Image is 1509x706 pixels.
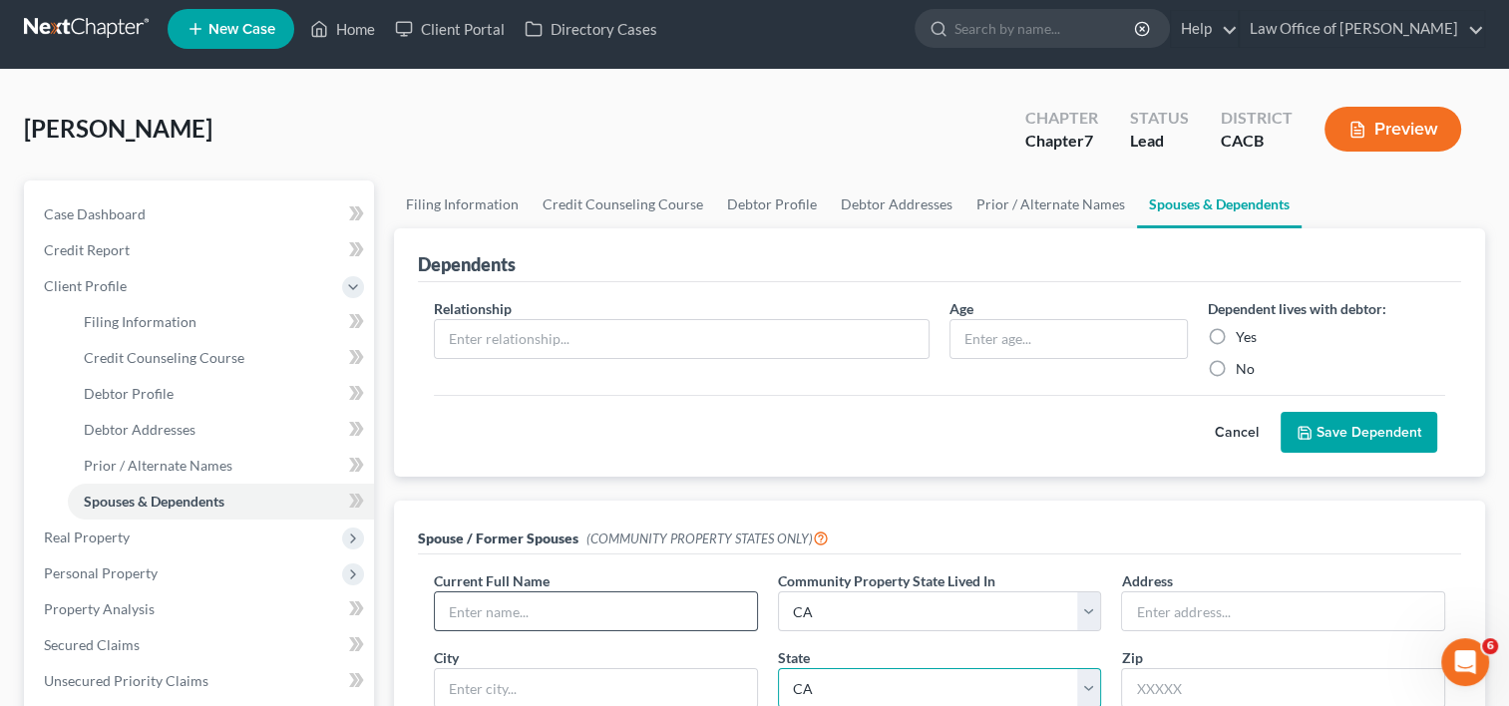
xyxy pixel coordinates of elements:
[394,180,531,228] a: Filing Information
[68,484,374,520] a: Spouses & Dependents
[435,320,929,358] input: Enter relationship...
[1221,107,1293,130] div: District
[28,627,374,663] a: Secured Claims
[44,205,146,222] span: Case Dashboard
[84,421,195,438] span: Debtor Addresses
[84,457,232,474] span: Prior / Alternate Names
[1193,413,1281,453] button: Cancel
[84,385,174,402] span: Debtor Profile
[829,180,964,228] a: Debtor Addresses
[44,672,208,689] span: Unsecured Priority Claims
[531,180,715,228] a: Credit Counseling Course
[68,412,374,448] a: Debtor Addresses
[24,114,212,143] span: [PERSON_NAME]
[1025,130,1098,153] div: Chapter
[385,11,515,47] a: Client Portal
[418,252,516,276] div: Dependents
[434,572,550,589] span: Current Full Name
[28,591,374,627] a: Property Analysis
[84,313,196,330] span: Filing Information
[208,22,275,37] span: New Case
[954,10,1137,47] input: Search by name...
[1130,130,1189,153] div: Lead
[44,636,140,653] span: Secured Claims
[28,232,374,268] a: Credit Report
[1482,638,1498,654] span: 6
[1137,180,1302,228] a: Spouses & Dependents
[949,298,973,319] label: Age
[1281,412,1437,454] button: Save Dependent
[1121,570,1172,591] label: Address
[964,180,1137,228] a: Prior / Alternate Names
[1236,327,1257,347] label: Yes
[44,529,130,545] span: Real Property
[1130,107,1189,130] div: Status
[435,592,757,630] input: Enter name...
[715,180,829,228] a: Debtor Profile
[68,340,374,376] a: Credit Counseling Course
[84,349,244,366] span: Credit Counseling Course
[44,241,130,258] span: Credit Report
[1324,107,1461,152] button: Preview
[1221,130,1293,153] div: CACB
[418,529,578,546] span: Spouse / Former Spouses
[300,11,385,47] a: Home
[1025,107,1098,130] div: Chapter
[28,196,374,232] a: Case Dashboard
[515,11,667,47] a: Directory Cases
[1236,359,1255,379] label: No
[1121,647,1142,668] label: Zip
[1122,592,1444,630] input: Enter address...
[84,493,224,510] span: Spouses & Dependents
[434,300,512,317] span: Relationship
[586,530,829,546] span: (COMMUNITY PROPERTY STATES ONLY)
[434,647,459,668] label: City
[44,564,158,581] span: Personal Property
[44,277,127,294] span: Client Profile
[1240,11,1484,47] a: Law Office of [PERSON_NAME]
[68,376,374,412] a: Debtor Profile
[778,647,810,668] label: State
[44,600,155,617] span: Property Analysis
[950,320,1186,358] input: Enter age...
[68,304,374,340] a: Filing Information
[1084,131,1093,150] span: 7
[1171,11,1238,47] a: Help
[28,663,374,699] a: Unsecured Priority Claims
[68,448,374,484] a: Prior / Alternate Names
[778,572,995,589] span: Community Property State Lived In
[1208,298,1386,319] label: Dependent lives with debtor:
[1441,638,1489,686] iframe: Intercom live chat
